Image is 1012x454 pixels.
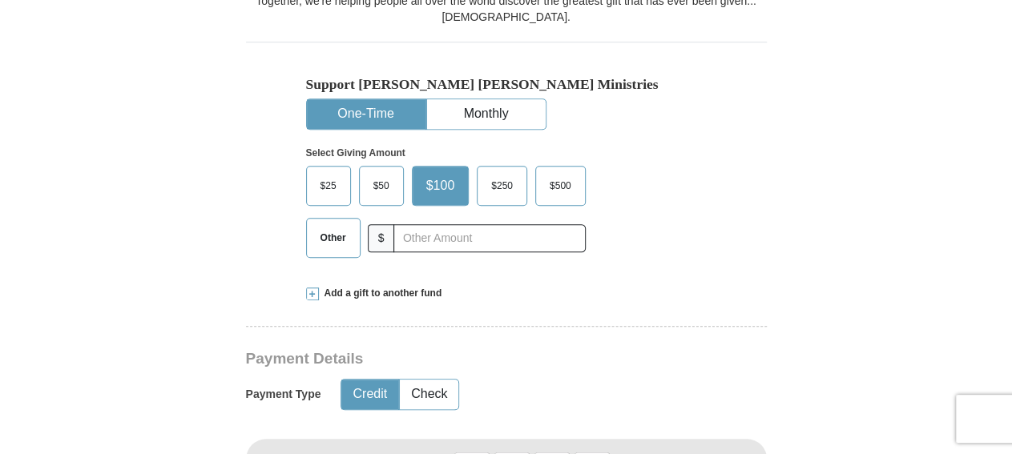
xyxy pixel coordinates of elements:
span: Other [312,226,354,250]
span: $25 [312,174,345,198]
span: $500 [542,174,579,198]
span: $50 [365,174,397,198]
input: Other Amount [393,224,585,252]
h5: Support [PERSON_NAME] [PERSON_NAME] Ministries [306,76,707,93]
h5: Payment Type [246,388,321,401]
button: Credit [341,380,398,409]
span: $100 [418,174,463,198]
strong: Select Giving Amount [306,147,405,159]
button: One-Time [307,99,425,129]
span: $ [368,224,395,252]
span: Add a gift to another fund [319,287,442,300]
button: Monthly [427,99,546,129]
span: $250 [483,174,521,198]
button: Check [400,380,458,409]
h3: Payment Details [246,350,655,368]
